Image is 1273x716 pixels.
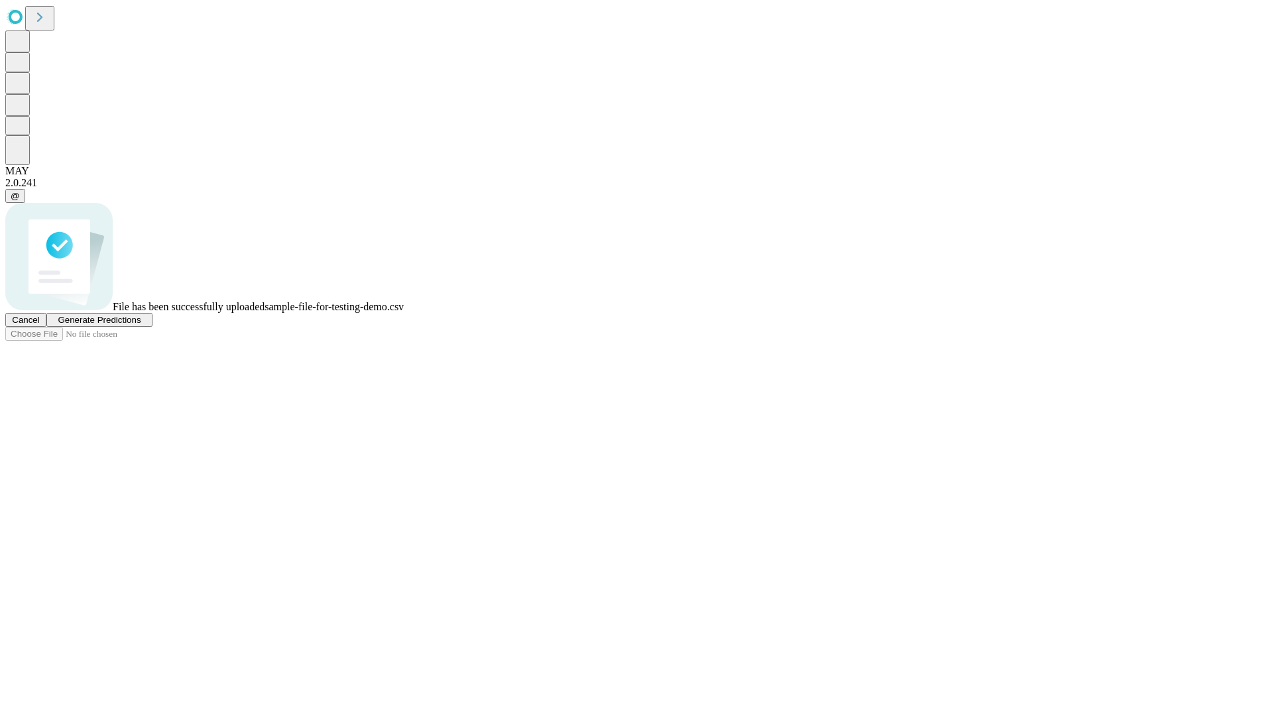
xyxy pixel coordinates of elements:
span: Generate Predictions [58,315,141,325]
div: 2.0.241 [5,177,1268,189]
button: @ [5,189,25,203]
span: File has been successfully uploaded [113,301,265,312]
div: MAY [5,165,1268,177]
span: Cancel [12,315,40,325]
button: Generate Predictions [46,313,152,327]
span: sample-file-for-testing-demo.csv [265,301,404,312]
button: Cancel [5,313,46,327]
span: @ [11,191,20,201]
